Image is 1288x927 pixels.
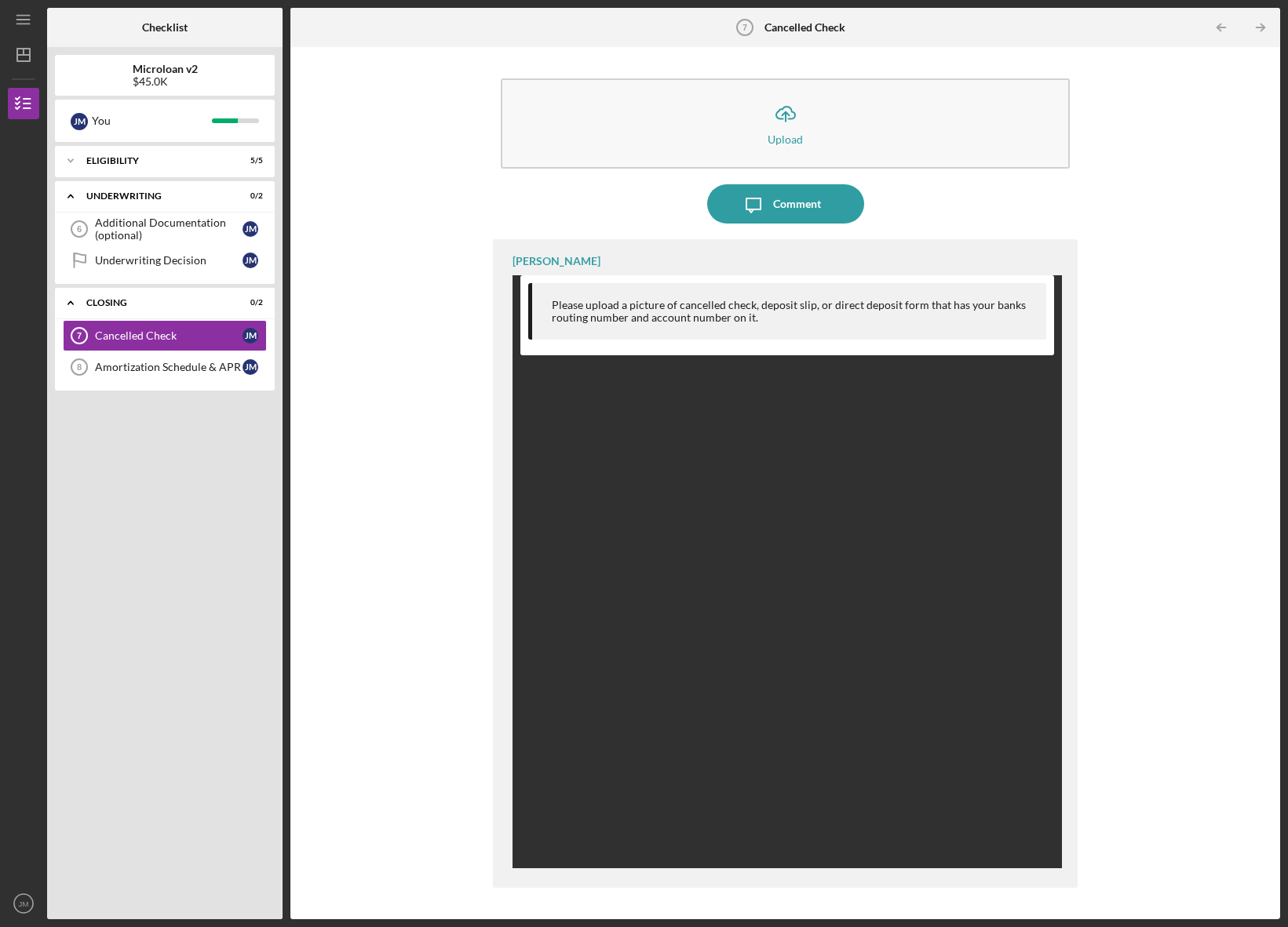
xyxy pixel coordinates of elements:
tspan: 6 [77,224,82,234]
div: Comment [773,184,821,224]
div: 0 / 2 [235,191,263,201]
div: J M [243,253,258,268]
div: Please upload a picture of cancelled check, deposit slip, or direct deposit form that has your ba... [552,299,1031,324]
tspan: 7 [743,23,747,32]
a: 7Cancelled CheckJM [63,320,267,351]
div: Underwriting Decision [95,254,243,267]
div: 5 / 5 [235,156,263,165]
div: [PERSON_NAME] [513,255,600,267]
div: Underwriting [86,191,224,201]
button: Upload [501,78,1070,169]
tspan: 8 [77,362,82,372]
div: Closing [86,298,224,307]
div: Eligibility [86,156,224,165]
div: J M [71,113,88,130]
button: JM [8,888,39,919]
b: Checklist [142,21,188,34]
div: J M [243,328,258,344]
div: J M [243,221,258,237]
tspan: 7 [77,331,82,340]
div: $45.0K [133,75,198,88]
b: Cancelled Check [764,21,845,34]
div: Cancelled Check [95,329,243,342]
text: JM [19,900,29,908]
a: Underwriting DecisionJM [63,245,267,276]
div: 0 / 2 [235,298,263,307]
button: Comment [707,184,864,224]
a: 8Amortization Schedule & APRJM [63,351,267,383]
div: J M [243,359,258,375]
a: 6Additional Documentation (optional)JM [63,213,267,245]
div: You [92,107,212,134]
div: Amortization Schedule & APR [95,361,243,373]
div: Additional Documentation (optional) [95,216,243,242]
b: Microloan v2 [133,63,198,75]
div: Upload [768,133,803,145]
